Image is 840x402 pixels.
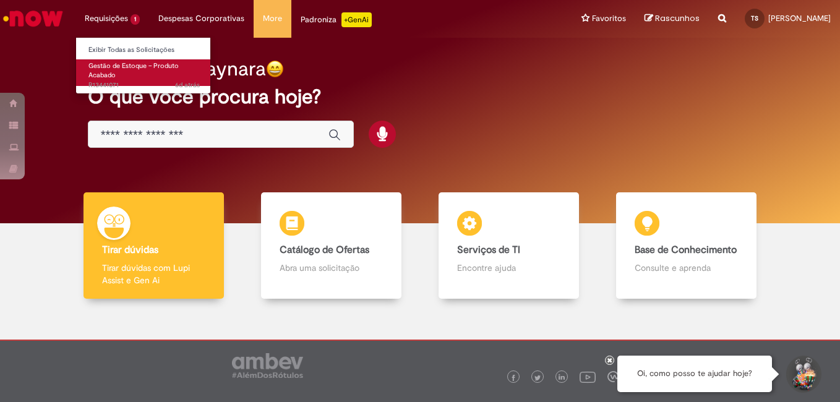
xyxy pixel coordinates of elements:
[645,13,700,25] a: Rascunhos
[510,375,516,381] img: logo_footer_facebook.png
[457,244,520,256] b: Serviços de TI
[158,12,244,25] span: Despesas Corporativas
[102,244,158,256] b: Tirar dúvidas
[65,192,242,299] a: Tirar dúvidas Tirar dúvidas com Lupi Assist e Gen Ai
[88,61,179,80] span: Gestão de Estoque – Produto Acabado
[76,43,212,57] a: Exibir Todas as Solicitações
[263,12,282,25] span: More
[598,192,775,299] a: Base de Conhecimento Consulte e aprenda
[242,192,420,299] a: Catálogo de Ofertas Abra uma solicitação
[102,262,206,286] p: Tirar dúvidas com Lupi Assist e Gen Ai
[534,375,541,381] img: logo_footer_twitter.png
[592,12,626,25] span: Favoritos
[232,353,303,378] img: logo_footer_ambev_rotulo_gray.png
[85,12,128,25] span: Requisições
[1,6,65,31] img: ServiceNow
[88,80,200,90] span: R13441071
[580,369,596,385] img: logo_footer_youtube.png
[635,244,737,256] b: Base de Conhecimento
[655,12,700,24] span: Rascunhos
[280,244,369,256] b: Catálogo de Ofertas
[559,374,565,382] img: logo_footer_linkedin.png
[457,262,561,274] p: Encontre ajuda
[617,356,772,392] div: Oi, como posso te ajudar hoje?
[280,262,384,274] p: Abra uma solicitação
[341,12,372,27] p: +GenAi
[635,262,739,274] p: Consulte e aprenda
[175,80,200,90] span: 6d atrás
[88,86,753,108] h2: O que você procura hoje?
[175,80,200,90] time: 22/08/2025 17:20:16
[266,60,284,78] img: happy-face.png
[131,14,140,25] span: 1
[768,13,831,24] span: [PERSON_NAME]
[301,12,372,27] div: Padroniza
[607,371,619,382] img: logo_footer_workplace.png
[751,14,758,22] span: TS
[420,192,598,299] a: Serviços de TI Encontre ajuda
[75,37,211,94] ul: Requisições
[784,356,821,393] button: Iniciar Conversa de Suporte
[76,59,212,86] a: Aberto R13441071 : Gestão de Estoque – Produto Acabado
